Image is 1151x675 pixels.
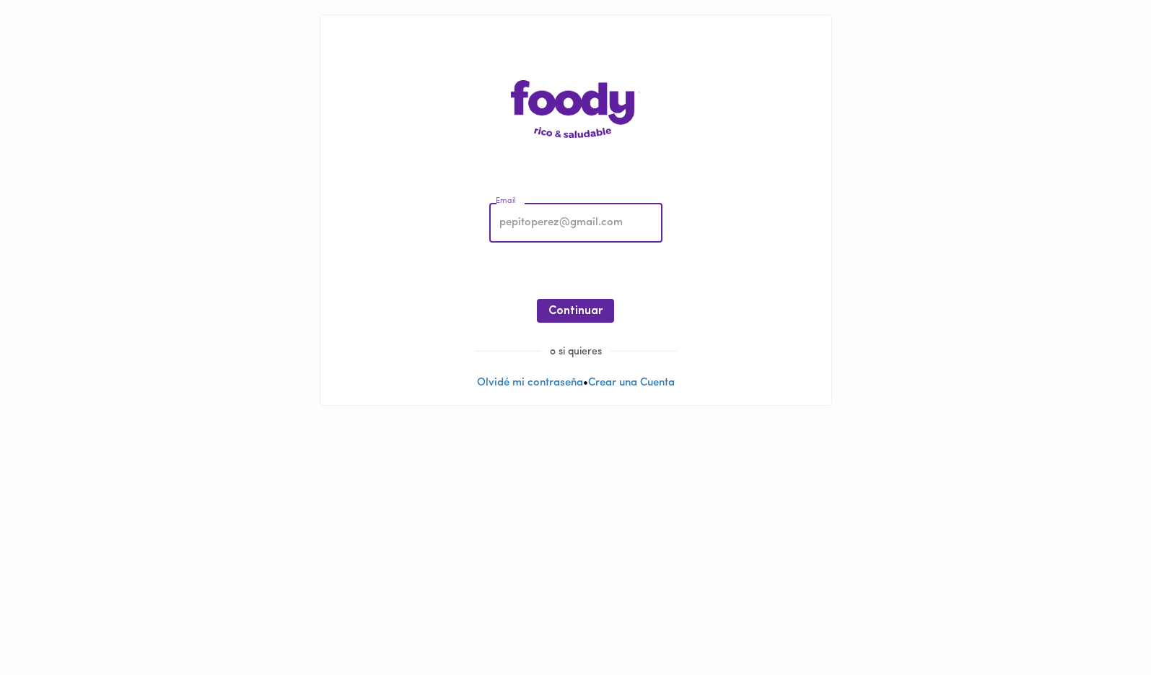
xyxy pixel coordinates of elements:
div: • [320,15,831,405]
input: pepitoperez@gmail.com [489,204,662,243]
img: logo-main-page.png [511,80,641,138]
iframe: Messagebird Livechat Widget [1067,591,1137,661]
a: Olvidé mi contraseña [477,378,583,388]
span: o si quieres [541,347,610,357]
button: Continuar [537,299,614,323]
a: Crear una Cuenta [588,378,675,388]
span: Continuar [548,305,603,318]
